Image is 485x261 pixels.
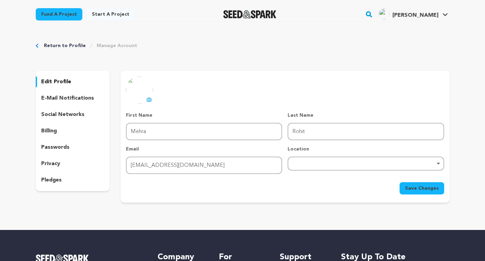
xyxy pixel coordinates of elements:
[288,146,444,153] p: Location
[377,7,449,21] span: Mehra R.'s Profile
[41,176,62,184] p: pledges
[379,9,390,19] img: ACg8ocJxOpgM4GZQtokYxU9_YVufJuVLLeNHy_KmulVXTWkruc2mQg=s96-c
[36,142,110,153] button: passwords
[377,7,449,19] a: Mehra R.'s Profile
[41,78,71,86] p: edit profile
[36,175,110,186] button: pledges
[36,76,110,87] button: edit profile
[86,8,135,20] a: Start a project
[41,111,84,119] p: social networks
[36,42,450,49] div: Breadcrumb
[41,143,69,151] p: passwords
[41,160,60,168] p: privacy
[223,10,277,18] a: Seed&Spark Homepage
[44,42,86,49] a: Return to Profile
[97,42,137,49] a: Manage Account
[288,112,444,119] p: Last Name
[223,10,277,18] img: Seed&Spark Logo Dark Mode
[36,109,110,120] button: social networks
[126,157,282,174] input: Email
[41,94,94,102] p: e-mail notifications
[288,123,444,140] input: Last Name
[392,13,438,18] span: [PERSON_NAME]
[126,112,282,119] p: First Name
[379,9,438,19] div: Mehra R.'s Profile
[126,146,282,153] p: Email
[400,182,444,194] button: Save Changes
[126,123,282,140] input: First Name
[36,93,110,104] button: e-mail notifications
[41,127,57,135] p: billing
[36,8,82,20] a: Fund a project
[36,158,110,169] button: privacy
[405,185,439,192] span: Save Changes
[36,126,110,136] button: billing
